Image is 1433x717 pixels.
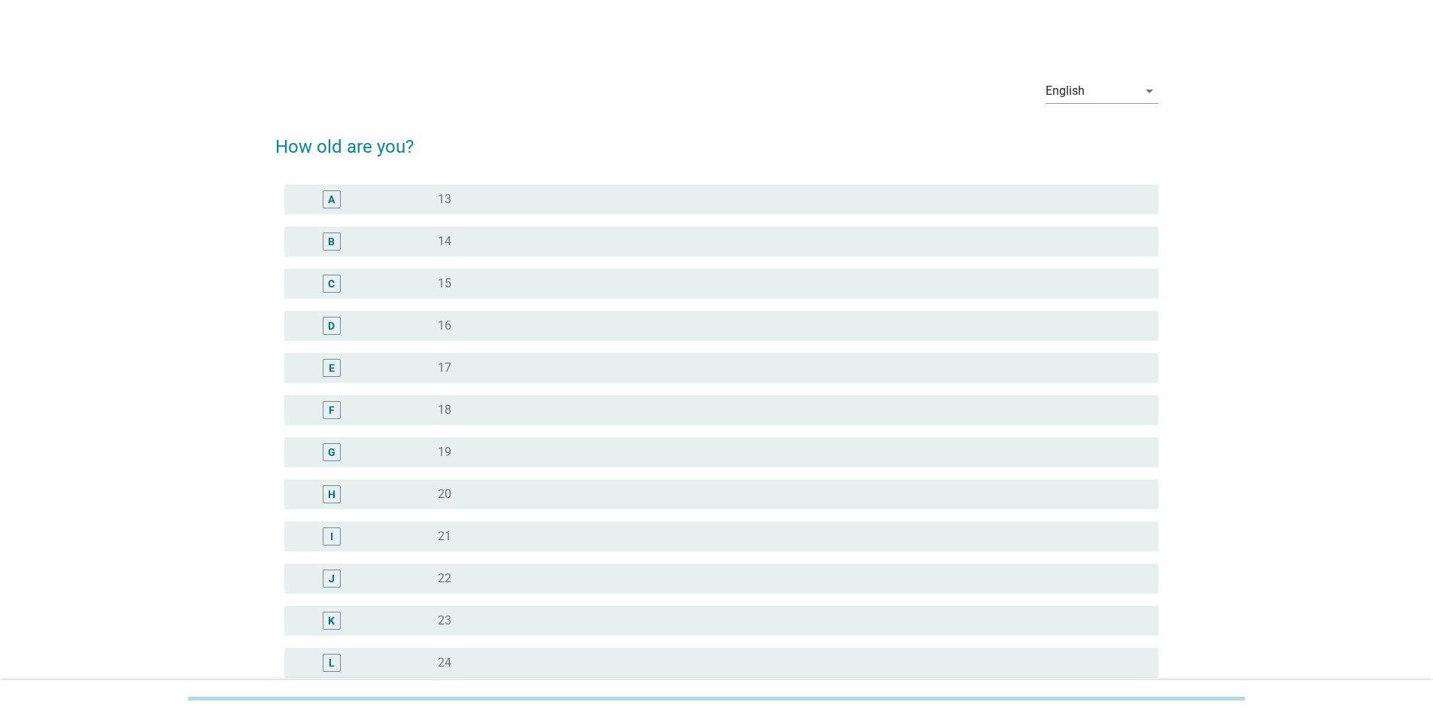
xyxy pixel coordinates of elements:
[438,445,451,460] label: 19
[438,276,451,291] label: 15
[328,444,335,460] div: G
[1046,84,1085,98] div: English
[438,613,451,628] label: 23
[275,118,1158,160] h2: How old are you?
[438,192,451,207] label: 13
[438,655,451,670] label: 24
[328,317,335,333] div: D
[328,275,335,291] div: C
[328,233,335,249] div: B
[438,571,451,586] label: 22
[438,318,451,333] label: 16
[328,486,335,502] div: H
[1140,82,1158,100] i: arrow_drop_down
[329,402,335,418] div: F
[438,234,451,249] label: 14
[329,360,335,375] div: E
[328,191,335,207] div: A
[438,487,451,502] label: 20
[438,529,451,544] label: 21
[438,360,451,375] label: 17
[329,655,335,670] div: L
[328,612,335,628] div: K
[329,570,335,586] div: J
[438,403,451,418] label: 18
[330,528,333,544] div: I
